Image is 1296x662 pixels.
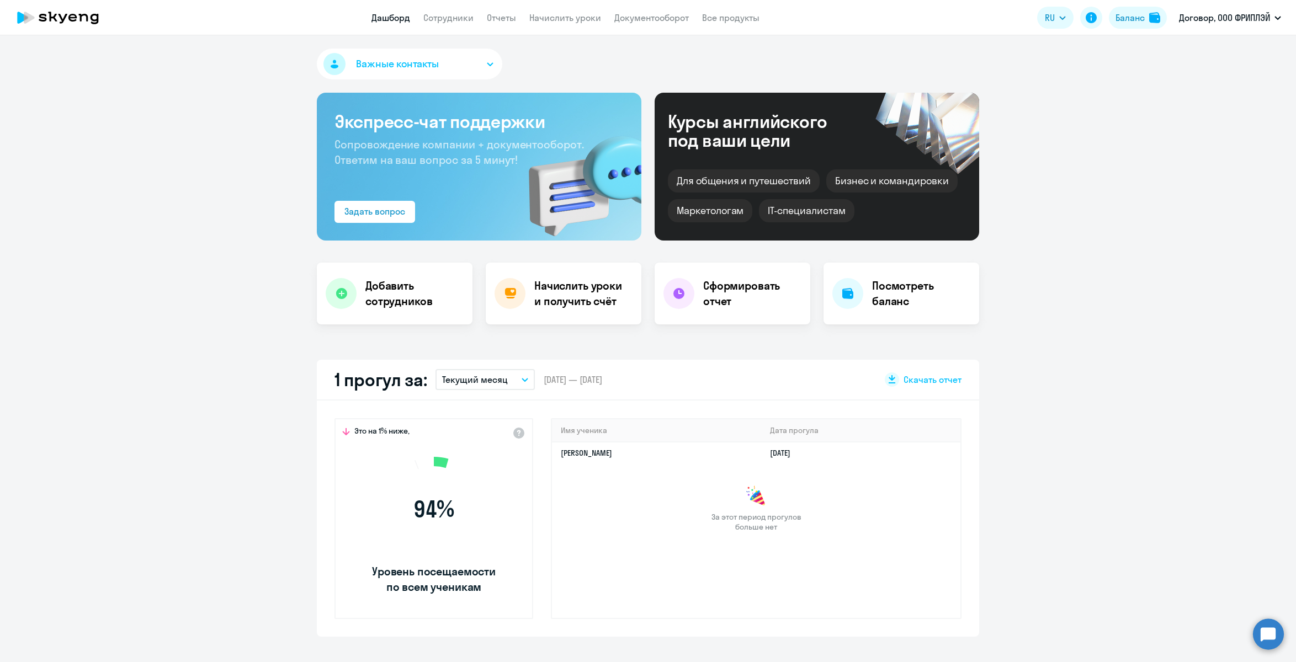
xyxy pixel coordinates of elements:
[371,12,410,23] a: Дашборд
[872,278,970,309] h4: Посмотреть баланс
[487,12,516,23] a: Отчеты
[370,496,497,522] span: 94 %
[761,419,960,442] th: Дата прогула
[354,426,410,439] span: Это на 1% ниже,
[544,373,602,386] span: [DATE] — [DATE]
[770,448,799,458] a: [DATE]
[1037,7,1074,29] button: RU
[668,112,857,150] div: Курсы английского под ваши цели
[552,419,761,442] th: Имя ученика
[365,278,464,309] h4: Добавить сотрудников
[1179,11,1270,24] p: Договор, ООО ФРИПЛЭЙ
[356,57,439,71] span: Важные контакты
[534,278,630,309] h4: Начислить уроки и получить счёт
[703,278,801,309] h4: Сформировать отчет
[423,12,474,23] a: Сотрудники
[513,116,641,241] img: bg-img
[334,110,624,132] h3: Экспресс-чат поддержки
[334,201,415,223] button: Задать вопрос
[745,485,767,508] img: congrats
[561,448,612,458] a: [PERSON_NAME]
[668,199,752,222] div: Маркетологам
[710,512,803,532] span: За этот период прогулов больше нет
[370,564,497,595] span: Уровень посещаемости по всем ученикам
[1173,4,1287,31] button: Договор, ООО ФРИПЛЭЙ
[702,12,759,23] a: Все продукты
[1109,7,1167,29] button: Балансbalance
[344,205,405,218] div: Задать вопрос
[529,12,601,23] a: Начислить уроки
[1116,11,1145,24] div: Баланс
[334,137,584,167] span: Сопровождение компании + документооборот. Ответим на ваш вопрос за 5 минут!
[826,169,958,193] div: Бизнес и командировки
[668,169,820,193] div: Для общения и путешествий
[759,199,854,222] div: IT-специалистам
[614,12,689,23] a: Документооборот
[334,369,427,391] h2: 1 прогул за:
[1045,11,1055,24] span: RU
[1149,12,1160,23] img: balance
[435,369,535,390] button: Текущий месяц
[442,373,508,386] p: Текущий месяц
[317,49,502,79] button: Важные контакты
[904,373,962,386] span: Скачать отчет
